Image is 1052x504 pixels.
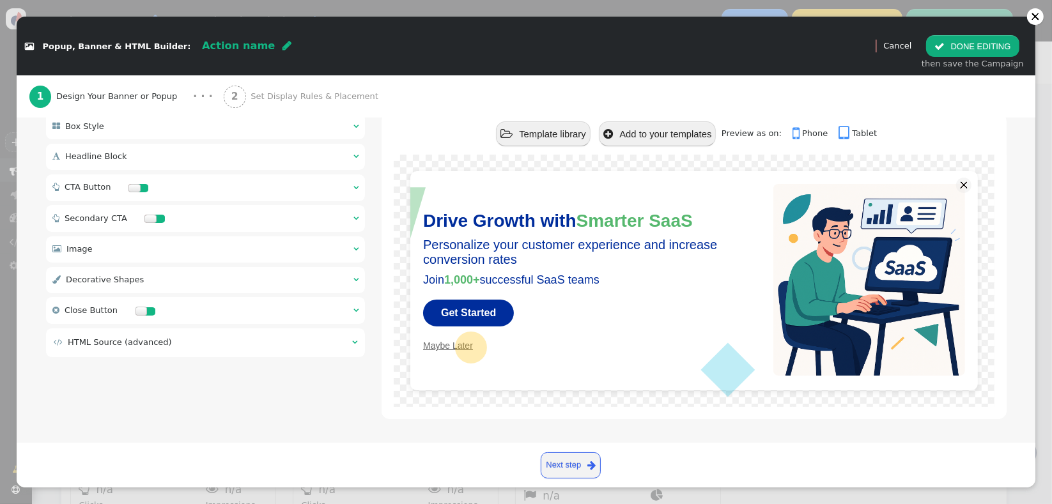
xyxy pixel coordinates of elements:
[52,122,60,130] span: 
[65,121,104,131] span: Box Style
[793,128,836,138] a: Phone
[25,42,34,50] span: 
[65,305,118,315] span: Close Button
[193,89,213,105] div: · · ·
[52,275,61,284] span: 
[839,128,878,138] a: Tablet
[773,184,965,376] img: Image
[587,458,596,473] span: 
[883,41,911,50] a: Cancel
[251,90,383,103] span: Set Display Rules & Placement
[353,122,359,130] span: 
[444,273,480,286] span: 1,000+
[496,121,591,146] button: Template library
[353,306,359,314] span: 
[441,307,496,318] font: Get Started
[541,452,601,478] a: Next step
[29,75,224,118] a: 1 Design Your Banner or Popup · · ·
[52,306,59,314] span: 
[52,152,60,160] span: 
[793,125,802,142] span: 
[65,151,127,161] span: Headline Block
[66,244,93,254] span: Image
[423,238,717,266] font: Personalize your customer experience and increase conversion rates
[353,275,359,284] span: 
[353,214,359,222] span: 
[202,40,275,52] span: Action name
[926,35,1019,57] button: DONE EDITING
[65,213,127,223] span: Secondary CTA
[231,91,238,102] b: 2
[500,128,513,140] span: 
[839,125,853,142] span: 
[423,340,473,351] a: Maybe Later
[423,300,514,326] a: Get Started
[922,57,1024,70] div: then save the Campaign
[282,40,291,50] span: 
[423,273,599,286] font: Join successful SaaS teams
[423,211,693,231] font: Drive Growth with
[576,211,693,231] span: Smarter SaaS
[599,121,716,146] button: Add to your templates
[353,152,359,160] span: 
[603,128,613,140] span: 
[52,183,59,191] span: 
[56,90,182,103] span: Design Your Banner or Popup
[43,42,191,51] span: Popup, Banner & HTML Builder:
[722,128,790,138] span: Preview as on:
[65,182,111,192] span: CTA Button
[224,75,405,118] a: 2 Set Display Rules & Placement
[352,338,357,346] span: 
[66,275,144,284] span: Decorative Shapes
[36,91,43,102] b: 1
[52,214,59,222] span: 
[68,337,172,347] span: HTML Source (advanced)
[934,42,945,51] span: 
[54,338,63,346] span: 
[353,245,359,253] span: 
[353,183,359,192] span: 
[52,245,61,253] span: 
